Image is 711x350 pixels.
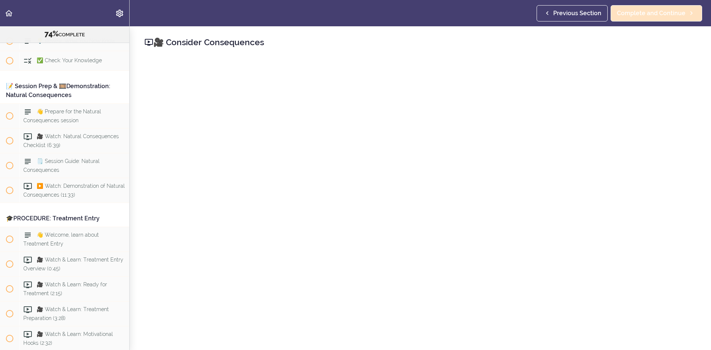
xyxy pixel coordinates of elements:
span: 💡 Review: What You Now Know [37,38,115,44]
span: 👋 Prepare for the Natural Consequences session [23,109,101,123]
a: Complete and Continue [611,5,702,21]
h2: 🎥 Consider Consequences [144,36,696,49]
span: 74% [44,29,59,38]
span: ✅ Check: Your Knowledge [37,58,102,64]
span: 🎥 Watch & Learn: Motivational Hooks (2:32) [23,331,113,346]
span: 🎥 Watch: Natural Consequences Checklist (6:39) [23,133,119,148]
a: Previous Section [537,5,608,21]
span: 🎥 Watch & Learn: Treatment Preparation (3:28) [23,306,109,321]
div: COMPLETE [9,29,120,39]
svg: Settings Menu [115,9,124,18]
span: 🎥 Watch & Learn: Ready for Treatment (2:15) [23,281,107,296]
svg: Back to course curriculum [4,9,13,18]
span: 👋 Welcome, learn about Treatment Entry [23,232,99,246]
span: 🗒️ Session Guide: Natural Consequences [23,158,100,173]
span: 🎥 Watch & Learn: Treatment Entry Overview (0:45) [23,257,123,271]
span: Complete and Continue [617,9,685,18]
span: ▶️ Watch: Demonstration of Natural Consequences (11:33) [23,183,125,197]
span: Previous Section [553,9,601,18]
